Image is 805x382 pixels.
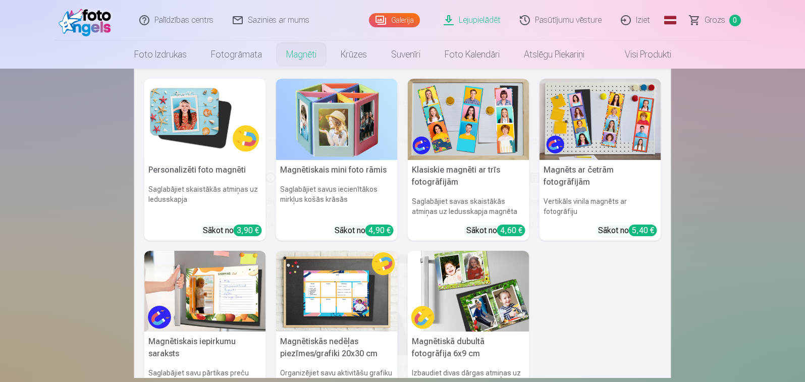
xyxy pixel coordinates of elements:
[540,160,661,192] h5: Magnēts ar četrām fotogrāfijām
[276,332,398,364] h5: Magnētiskās nedēļas piezīmes/grafiki 20x30 cm
[144,160,266,180] h5: Personalizēti foto magnēti
[540,79,661,160] img: Magnēts ar četrām fotogrāfijām
[122,40,199,69] a: Foto izdrukas
[199,40,274,69] a: Fotogrāmata
[433,40,512,69] a: Foto kalendāri
[466,225,525,237] div: Sākot no
[144,332,266,364] h5: Magnētiskais iepirkumu saraksts
[379,40,433,69] a: Suvenīri
[59,4,117,36] img: /fa1
[144,251,266,332] img: Magnētiskais iepirkumu saraksts
[512,40,597,69] a: Atslēgu piekariņi
[597,40,683,69] a: Visi produkti
[276,160,398,180] h5: Magnētiskais mini foto rāmis
[629,225,657,236] div: 5,40 €
[274,40,329,69] a: Magnēti
[408,192,529,221] h6: Saglabājiet savas skaistākās atmiņas uz ledusskapja magnēta
[408,160,529,192] h5: Klasiskie magnēti ar trīs fotogrāfijām
[705,14,725,26] span: Grozs
[276,79,398,241] a: Magnētiskais mini foto rāmisMagnētiskais mini foto rāmisSaglabājiet savus iecienītākos mirkļus ko...
[408,251,529,332] img: Magnētiskā dubultā fotogrāfija 6x9 cm
[335,225,394,237] div: Sākot no
[329,40,379,69] a: Krūzes
[144,180,266,221] h6: Saglabājiet skaistākās atmiņas uz ledusskapja
[729,15,741,26] span: 0
[144,79,266,241] a: Personalizēti foto magnētiPersonalizēti foto magnētiSaglabājiet skaistākās atmiņas uz ledusskapja...
[369,13,420,27] a: Galerija
[276,251,398,332] img: Magnētiskās nedēļas piezīmes/grafiki 20x30 cm
[540,192,661,221] h6: Vertikāls vinila magnēts ar fotogrāfiju
[408,79,529,160] img: Klasiskie magnēti ar trīs fotogrāfijām
[276,79,398,160] img: Magnētiskais mini foto rāmis
[408,79,529,241] a: Klasiskie magnēti ar trīs fotogrāfijāmKlasiskie magnēti ar trīs fotogrāfijāmSaglabājiet savas ska...
[598,225,657,237] div: Sākot no
[408,332,529,364] h5: Magnētiskā dubultā fotogrāfija 6x9 cm
[144,79,266,160] img: Personalizēti foto magnēti
[540,79,661,241] a: Magnēts ar četrām fotogrāfijāmMagnēts ar četrām fotogrāfijāmVertikāls vinila magnēts ar fotogrāfi...
[203,225,262,237] div: Sākot no
[365,225,394,236] div: 4,90 €
[276,180,398,221] h6: Saglabājiet savus iecienītākos mirkļus košās krāsās
[234,225,262,236] div: 3,90 €
[497,225,525,236] div: 4,60 €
